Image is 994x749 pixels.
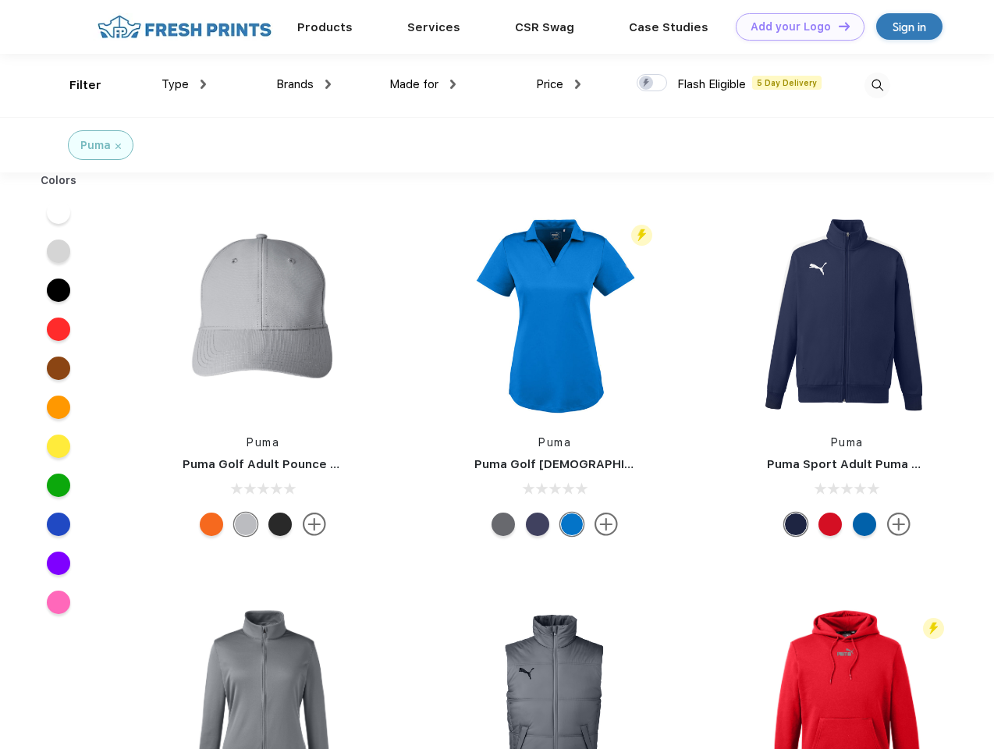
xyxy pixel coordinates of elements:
[893,18,926,36] div: Sign in
[29,172,89,189] div: Colors
[450,80,456,89] img: dropdown.png
[162,77,189,91] span: Type
[536,77,563,91] span: Price
[752,76,822,90] span: 5 Day Delivery
[183,457,421,471] a: Puma Golf Adult Pounce Adjustable Cap
[751,20,831,34] div: Add your Logo
[831,436,864,449] a: Puma
[744,211,951,419] img: func=resize&h=266
[853,513,876,536] div: Lapis Blue
[784,513,808,536] div: Peacoat
[876,13,943,40] a: Sign in
[200,513,223,536] div: Vibrant Orange
[159,211,367,419] img: func=resize&h=266
[818,513,842,536] div: High Risk Red
[677,77,746,91] span: Flash Eligible
[887,513,911,536] img: more.svg
[474,457,764,471] a: Puma Golf [DEMOGRAPHIC_DATA]' Icon Golf Polo
[80,137,111,154] div: Puma
[923,618,944,639] img: flash_active_toggle.svg
[115,144,121,149] img: filter_cancel.svg
[69,76,101,94] div: Filter
[93,13,276,41] img: fo%20logo%202.webp
[297,20,353,34] a: Products
[201,80,206,89] img: dropdown.png
[325,80,331,89] img: dropdown.png
[864,73,890,98] img: desktop_search.svg
[631,225,652,246] img: flash_active_toggle.svg
[515,20,574,34] a: CSR Swag
[407,20,460,34] a: Services
[247,436,279,449] a: Puma
[575,80,580,89] img: dropdown.png
[451,211,659,419] img: func=resize&h=266
[560,513,584,536] div: Lapis Blue
[303,513,326,536] img: more.svg
[268,513,292,536] div: Puma Black
[492,513,515,536] div: Quiet Shade
[526,513,549,536] div: Peacoat
[595,513,618,536] img: more.svg
[538,436,571,449] a: Puma
[234,513,257,536] div: Quarry
[839,22,850,30] img: DT
[389,77,438,91] span: Made for
[276,77,314,91] span: Brands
